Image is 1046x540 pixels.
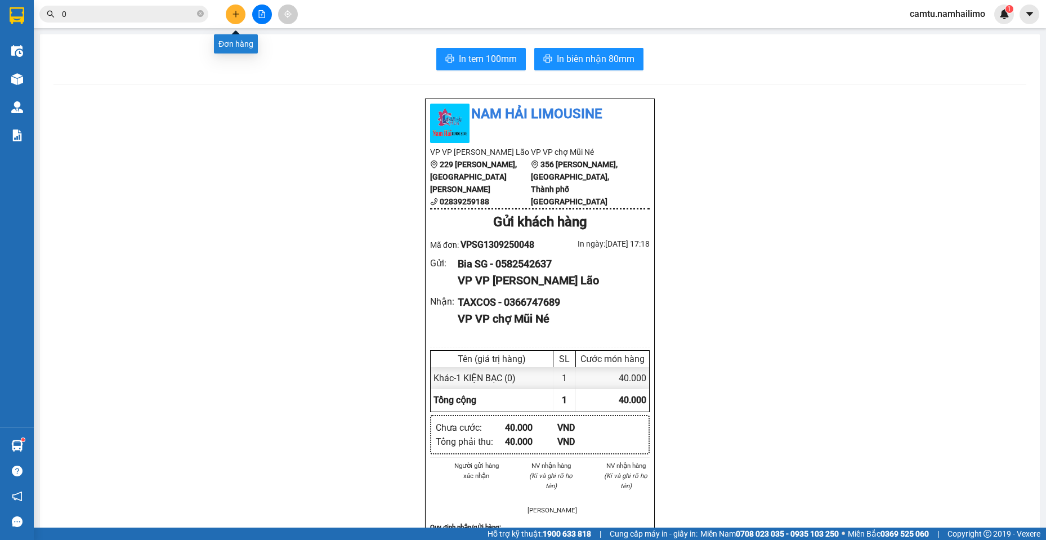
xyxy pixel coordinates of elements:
b: 229 [PERSON_NAME], [GEOGRAPHIC_DATA][PERSON_NAME] [430,160,517,194]
div: 1 [553,367,576,389]
div: Nhận : [430,294,458,309]
button: plus [226,5,245,24]
div: VND [557,435,610,449]
span: copyright [984,530,991,538]
span: environment [531,160,539,168]
span: printer [445,54,454,65]
span: Khác - 1 KIỆN BẠC (0) [433,373,516,383]
img: logo.jpg [430,104,470,143]
img: icon-new-feature [999,9,1009,19]
span: | [600,528,601,540]
div: Mã đơn: [430,238,540,252]
img: warehouse-icon [11,101,23,113]
span: Cung cấp máy in - giấy in: [610,528,698,540]
span: 40.000 [619,395,646,405]
button: file-add [252,5,272,24]
div: VND [557,421,610,435]
div: 40.000 [505,435,557,449]
i: (Kí và ghi rõ họ tên) [604,472,647,490]
div: In ngày: [DATE] 17:18 [540,238,650,250]
span: ⚪️ [842,532,845,536]
li: Người gửi hàng xác nhận [453,461,500,481]
span: aim [284,10,292,18]
span: Hỗ trợ kỹ thuật: [488,528,591,540]
span: phone [430,198,438,206]
li: [PERSON_NAME] [528,505,575,515]
span: close-circle [197,9,204,20]
img: warehouse-icon [11,45,23,57]
span: message [12,516,23,527]
button: aim [278,5,298,24]
div: Gửi : [430,256,458,270]
div: Tên (giá trị hàng) [433,354,550,364]
span: plus [232,10,240,18]
span: 1 [562,395,567,405]
button: printerIn tem 100mm [436,48,526,70]
div: Cước món hàng [579,354,646,364]
div: 40.000 [576,367,649,389]
strong: 0708 023 035 - 0935 103 250 [736,529,839,538]
img: warehouse-icon [11,73,23,85]
li: NV nhận hàng [602,461,650,471]
input: Tìm tên, số ĐT hoặc mã đơn [62,8,195,20]
strong: 1900 633 818 [543,529,591,538]
sup: 1 [21,438,25,441]
div: 40.000 [505,421,557,435]
span: camtu.namhailimo [901,7,994,21]
li: Nam Hải Limousine [430,104,650,125]
b: 02839259188 [440,197,489,206]
span: printer [543,54,552,65]
span: close-circle [197,10,204,17]
div: Tổng phải thu : [436,435,505,449]
span: Miền Nam [700,528,839,540]
span: search [47,10,55,18]
span: environment [430,160,438,168]
sup: 1 [1005,5,1013,13]
div: SL [556,354,573,364]
span: notification [12,491,23,502]
span: In tem 100mm [459,52,517,66]
span: Miền Bắc [848,528,929,540]
li: VP VP [PERSON_NAME] Lão [430,146,531,158]
div: TAXCOS - 0366747689 [458,294,641,310]
button: caret-down [1020,5,1039,24]
strong: 0369 525 060 [880,529,929,538]
div: Quy định nhận/gửi hàng : [430,522,650,532]
li: NV nhận hàng [528,461,575,471]
span: question-circle [12,466,23,476]
span: In biên nhận 80mm [557,52,634,66]
li: VP VP chợ Mũi Né [531,146,632,158]
b: 356 [PERSON_NAME], [GEOGRAPHIC_DATA], Thành phố [GEOGRAPHIC_DATA] [531,160,618,206]
img: warehouse-icon [11,440,23,452]
span: caret-down [1025,9,1035,19]
div: Chưa cước : [436,421,505,435]
div: VP VP [PERSON_NAME] Lão [458,272,641,289]
div: Bia SG - 0582542637 [458,256,641,272]
span: 1 [1007,5,1011,13]
button: printerIn biên nhận 80mm [534,48,643,70]
span: file-add [258,10,266,18]
img: solution-icon [11,130,23,141]
img: logo-vxr [10,7,24,24]
div: VP VP chợ Mũi Né [458,310,641,328]
span: VPSG1309250048 [461,239,534,250]
span: Tổng cộng [433,395,476,405]
i: (Kí và ghi rõ họ tên) [529,472,573,490]
div: Gửi khách hàng [430,212,650,233]
span: | [937,528,939,540]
